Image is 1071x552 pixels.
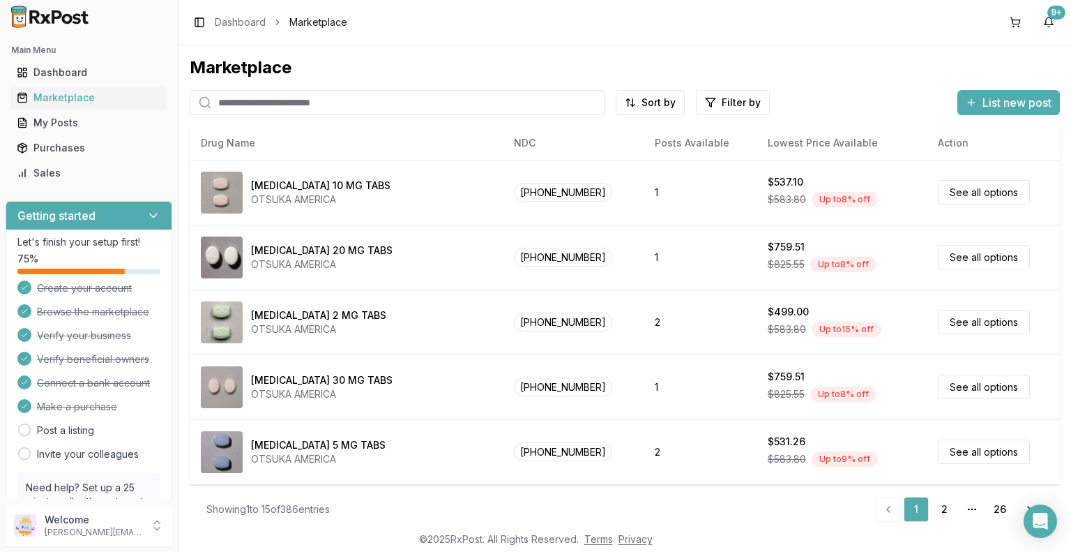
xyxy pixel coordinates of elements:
[810,387,876,402] div: Up to 8 % off
[37,305,149,319] span: Browse the marketplace
[768,322,806,336] span: $583.80
[251,308,386,322] div: [MEDICAL_DATA] 2 MG TABS
[289,15,347,29] span: Marketplace
[644,355,757,419] td: 1
[957,90,1060,115] button: List new post
[37,376,150,390] span: Connect a bank account
[251,258,393,271] div: OTSUKA AMERICA
[17,116,161,130] div: My Posts
[11,85,167,110] a: Marketplace
[11,45,167,56] h2: Main Menu
[26,481,152,523] p: Need help? Set up a 25 minute call with our team to set up.
[768,452,806,466] span: $583.80
[503,126,644,160] th: NDC
[1038,11,1060,33] button: 9+
[37,329,131,343] span: Verify your business
[190,126,503,160] th: Drug Name
[938,375,1030,399] a: See all options
[812,322,881,337] div: Up to 15 % off
[810,257,876,272] div: Up to 8 % off
[1015,497,1043,522] a: Go to next page
[17,166,161,180] div: Sales
[6,61,172,84] button: Dashboard
[644,419,757,484] td: 2
[17,141,161,155] div: Purchases
[215,15,266,29] a: Dashboard
[644,290,757,355] td: 2
[938,310,1030,334] a: See all options
[6,6,95,28] img: RxPost Logo
[644,126,757,160] th: Posts Available
[17,235,160,249] p: Let's finish your setup first!
[584,533,613,545] a: Terms
[987,497,1012,522] a: 26
[6,112,172,134] button: My Posts
[768,305,809,319] div: $499.00
[17,207,96,224] h3: Getting started
[251,438,386,452] div: [MEDICAL_DATA] 5 MG TABS
[644,160,757,225] td: 1
[514,442,612,461] span: [PHONE_NUMBER]
[14,514,36,537] img: User avatar
[757,126,927,160] th: Lowest Price Available
[45,513,142,527] p: Welcome
[938,440,1030,464] a: See all options
[768,370,805,384] div: $759.51
[514,183,612,202] span: [PHONE_NUMBER]
[927,126,1060,160] th: Action
[938,180,1030,204] a: See all options
[251,452,386,466] div: OTSUKA AMERICA
[514,248,612,267] span: [PHONE_NUMBER]
[644,484,757,549] td: 1
[1047,6,1065,20] div: 9+
[6,137,172,159] button: Purchases
[251,244,393,258] div: [MEDICAL_DATA] 20 MG TABS
[251,179,390,193] div: [MEDICAL_DATA] 10 MG TABS
[37,281,132,295] span: Create your account
[251,322,386,336] div: OTSUKA AMERICA
[641,96,676,110] span: Sort by
[17,252,38,266] span: 75 %
[11,135,167,161] a: Purchases
[982,94,1051,111] span: List new post
[768,193,806,207] span: $583.80
[206,502,330,516] div: Showing 1 to 15 of 386 entries
[11,161,167,186] a: Sales
[45,527,142,538] p: [PERSON_NAME][EMAIL_ADDRESS][DOMAIN_NAME]
[251,387,393,401] div: OTSUKA AMERICA
[904,497,929,522] a: 1
[37,400,117,414] span: Make a purchase
[932,497,957,522] a: 2
[11,60,167,85] a: Dashboard
[768,175,803,189] div: $537.10
[957,97,1060,111] a: List new post
[251,193,390,207] div: OTSUKA AMERICA
[768,258,805,271] span: $825.55
[812,452,878,467] div: Up to 9 % off
[6,87,172,109] button: Marketplace
[812,192,878,207] div: Up to 8 % off
[201,366,243,408] img: Abilify 30 MG TABS
[1024,505,1057,538] div: Open Intercom Messenger
[768,240,805,254] div: $759.51
[722,96,761,110] span: Filter by
[644,225,757,290] td: 1
[514,378,612,396] span: [PHONE_NUMBER]
[215,15,347,29] nav: breadcrumb
[190,57,1060,79] div: Marketplace
[11,110,167,135] a: My Posts
[37,447,139,461] a: Invite your colleagues
[37,424,94,438] a: Post a listing
[6,162,172,184] button: Sales
[201,301,243,343] img: Abilify 2 MG TABS
[17,91,161,105] div: Marketplace
[251,373,393,387] div: [MEDICAL_DATA] 30 MG TABS
[201,172,243,214] img: Abilify 10 MG TABS
[201,431,243,473] img: Abilify 5 MG TABS
[514,313,612,331] span: [PHONE_NUMBER]
[938,245,1030,269] a: See all options
[616,90,685,115] button: Sort by
[876,497,1043,522] nav: pagination
[37,352,149,366] span: Verify beneficial owners
[17,66,161,80] div: Dashboard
